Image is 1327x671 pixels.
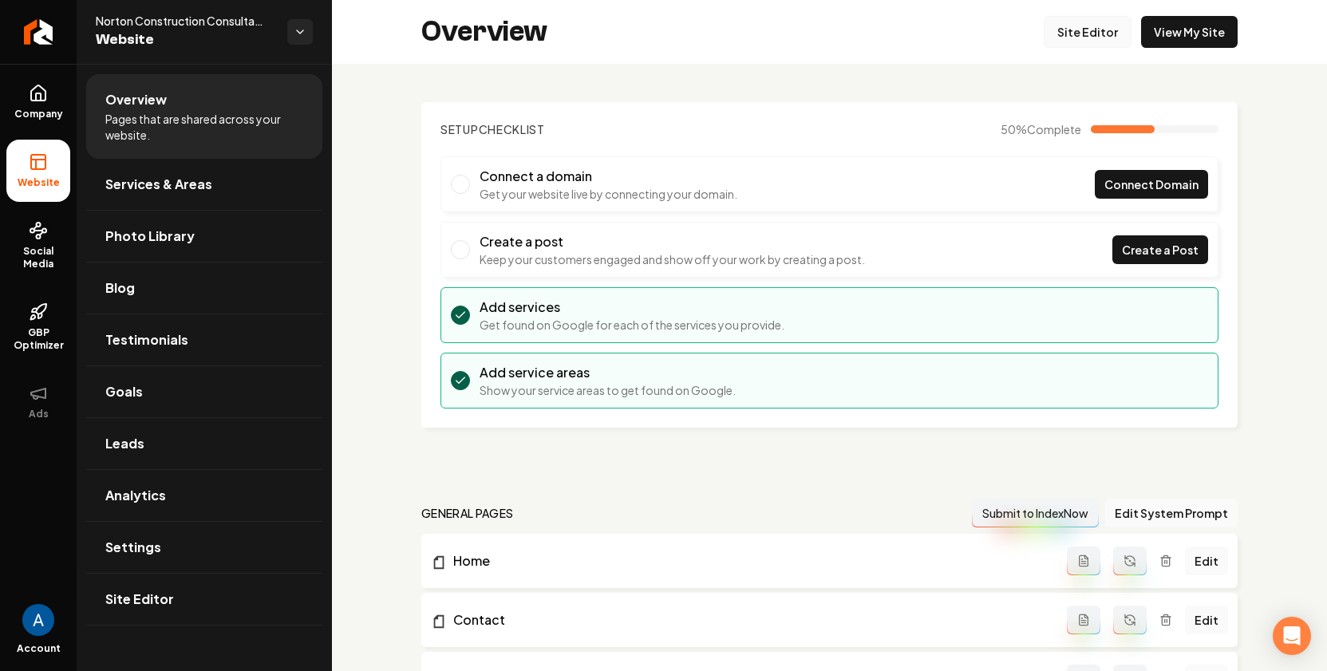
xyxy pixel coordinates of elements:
[105,590,174,609] span: Site Editor
[480,298,784,317] h3: Add services
[86,522,322,573] a: Settings
[8,108,69,120] span: Company
[105,538,161,557] span: Settings
[480,232,865,251] h3: Create a post
[86,314,322,365] a: Testimonials
[480,186,737,202] p: Get your website live by connecting your domain.
[24,19,53,45] img: Rebolt Logo
[86,262,322,314] a: Blog
[440,121,545,137] h2: Checklist
[431,610,1067,630] a: Contact
[105,111,303,143] span: Pages that are shared across your website.
[105,278,135,298] span: Blog
[105,486,166,505] span: Analytics
[86,366,322,417] a: Goals
[6,326,70,352] span: GBP Optimizer
[86,418,322,469] a: Leads
[105,382,143,401] span: Goals
[1095,170,1208,199] a: Connect Domain
[1104,176,1199,193] span: Connect Domain
[480,251,865,267] p: Keep your customers engaged and show off your work by creating a post.
[86,211,322,262] a: Photo Library
[22,604,54,636] button: Open user button
[6,245,70,270] span: Social Media
[1105,499,1238,527] button: Edit System Prompt
[17,642,61,655] span: Account
[421,16,547,48] h2: Overview
[96,29,274,51] span: Website
[6,371,70,433] button: Ads
[1027,122,1081,136] span: Complete
[86,470,322,521] a: Analytics
[6,208,70,283] a: Social Media
[480,317,784,333] p: Get found on Google for each of the services you provide.
[431,551,1067,570] a: Home
[22,604,54,636] img: Andrew Magana
[105,330,188,349] span: Testimonials
[1273,617,1311,655] div: Open Intercom Messenger
[1185,547,1228,575] a: Edit
[86,159,322,210] a: Services & Areas
[1067,547,1100,575] button: Add admin page prompt
[105,90,167,109] span: Overview
[1112,235,1208,264] a: Create a Post
[1185,606,1228,634] a: Edit
[105,227,195,246] span: Photo Library
[96,13,274,29] span: Norton Construction Consultants
[1001,121,1081,137] span: 50 %
[6,290,70,365] a: GBP Optimizer
[105,434,144,453] span: Leads
[105,175,212,194] span: Services & Areas
[1141,16,1238,48] a: View My Site
[1044,16,1132,48] a: Site Editor
[22,408,55,420] span: Ads
[972,499,1099,527] button: Submit to IndexNow
[86,574,322,625] a: Site Editor
[6,71,70,133] a: Company
[11,176,66,189] span: Website
[440,122,479,136] span: Setup
[480,167,737,186] h3: Connect a domain
[1122,242,1199,259] span: Create a Post
[1067,606,1100,634] button: Add admin page prompt
[421,505,514,521] h2: general pages
[480,363,736,382] h3: Add service areas
[480,382,736,398] p: Show your service areas to get found on Google.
